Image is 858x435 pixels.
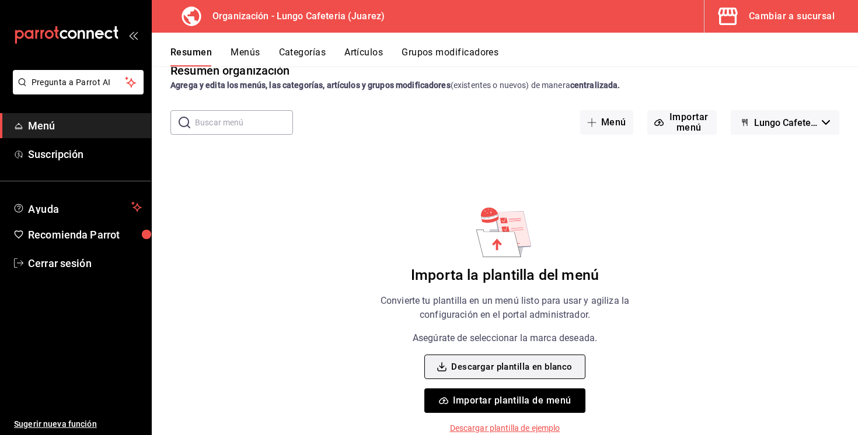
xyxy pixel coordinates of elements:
[203,9,385,23] h3: Organización - Lungo Cafeteria (Juarez)
[195,111,293,134] input: Buscar menú
[28,146,142,162] span: Suscripción
[170,62,290,79] div: Resumen organización
[8,85,144,97] a: Pregunta a Parrot AI
[344,47,383,66] button: Artículos
[32,76,125,89] span: Pregunta a Parrot AI
[170,47,212,66] button: Resumen
[424,355,585,379] button: Descargar plantilla en blanco
[570,80,620,90] strong: centralizada.
[28,118,142,134] span: Menú
[28,200,127,214] span: Ayuda
[279,47,326,66] button: Categorías
[754,117,817,128] span: Lungo Cafeteria - Borrador
[413,331,597,345] p: Asegúrate de seleccionar la marca deseada.
[231,47,260,66] button: Menús
[450,422,560,434] p: Descargar plantilla de ejemplo
[170,79,839,92] div: (existentes o nuevos) de manera
[28,255,142,271] span: Cerrar sesión
[170,47,858,66] div: navigation tabs
[749,8,835,24] div: Cambiar a sucursal
[411,266,599,285] h6: Importa la plantilla del menú
[731,110,839,135] button: Lungo Cafeteria - Borrador
[402,47,498,66] button: Grupos modificadores
[13,70,144,94] button: Pregunta a Parrot AI
[28,227,142,243] span: Recomienda Parrot
[14,418,142,430] span: Sugerir nueva función
[424,388,585,413] button: Importar plantilla de menú
[647,110,717,135] button: Importar menú
[170,80,451,90] strong: Agrega y edita los menús, las categorías, artículos y grupos modificadores
[580,110,633,135] button: Menú
[358,294,652,322] p: Convierte tu plantilla en un menú listo para usar y agiliza la configuración en el portal adminis...
[128,30,138,40] button: open_drawer_menu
